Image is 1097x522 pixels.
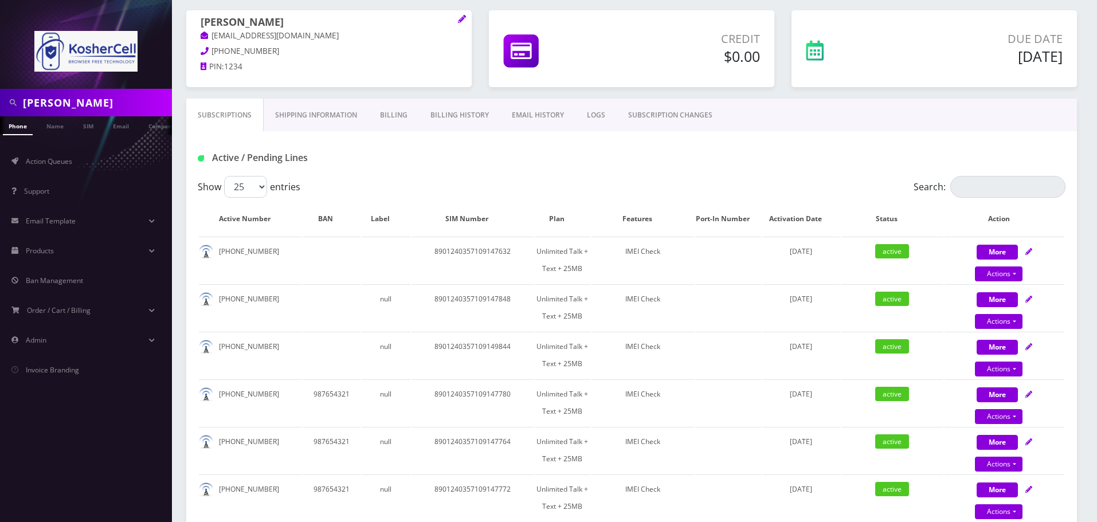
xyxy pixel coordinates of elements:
td: Unlimited Talk + Text + 25MB [535,237,591,283]
a: Billing [369,99,419,132]
div: IMEI Check [591,481,694,498]
td: [PHONE_NUMBER] [199,237,301,283]
div: IMEI Check [591,291,694,308]
span: [DATE] [790,437,812,446]
td: [PHONE_NUMBER] [199,332,301,378]
td: null [362,332,410,378]
div: IMEI Check [591,433,694,450]
td: 8901240357109149844 [412,332,534,378]
a: [EMAIL_ADDRESS][DOMAIN_NAME] [201,30,339,42]
a: EMAIL HISTORY [500,99,575,132]
a: PIN: [201,61,224,73]
td: [PHONE_NUMBER] [199,427,301,473]
select: Showentries [224,176,267,198]
a: Actions [975,409,1022,424]
img: default.png [199,340,213,354]
td: Unlimited Talk + Text + 25MB [535,427,591,473]
th: SIM Number: activate to sort column ascending [412,202,534,236]
a: Actions [975,504,1022,519]
td: Unlimited Talk + Text + 25MB [535,284,591,331]
span: active [875,244,909,258]
td: 8901240357109147632 [412,237,534,283]
img: default.png [199,435,213,449]
td: Unlimited Talk + Text + 25MB [535,379,591,426]
a: Actions [975,362,1022,376]
a: SUBSCRIPTION CHANGES [617,99,724,132]
a: SIM [77,116,99,134]
td: [PHONE_NUMBER] [199,284,301,331]
button: More [977,292,1018,307]
td: [PHONE_NUMBER] [199,379,301,426]
span: [PHONE_NUMBER] [211,46,279,56]
img: Active / Pending Lines [198,155,204,162]
img: default.png [199,482,213,497]
span: Invoice Branding [26,365,79,375]
input: Search: [950,176,1065,198]
span: Order / Cart / Billing [27,305,91,315]
span: [DATE] [790,294,812,304]
span: Email Template [26,216,76,226]
td: 987654321 [303,379,361,426]
a: Name [41,116,69,134]
a: Actions [975,314,1022,329]
button: More [977,387,1018,402]
button: More [977,482,1018,497]
h5: $0.00 [617,48,760,65]
td: 8901240357109147772 [412,474,534,521]
td: 8901240357109147780 [412,379,534,426]
td: Unlimited Talk + Text + 25MB [535,332,591,378]
span: active [875,434,909,449]
th: Activation Date: activate to sort column ascending [763,202,840,236]
span: [DATE] [790,484,812,494]
span: active [875,292,909,306]
span: Ban Management [26,276,83,285]
span: [DATE] [790,246,812,256]
td: null [362,427,410,473]
a: Subscriptions [186,99,264,132]
td: 987654321 [303,427,361,473]
a: Actions [975,457,1022,472]
span: Products [26,246,54,256]
span: Admin [26,335,46,345]
img: KosherCell [34,31,138,72]
th: Port-In Number: activate to sort column ascending [695,202,761,236]
a: Billing History [419,99,500,132]
a: Shipping Information [264,99,369,132]
td: Unlimited Talk + Text + 25MB [535,474,591,521]
h5: [DATE] [897,48,1063,65]
h1: [PERSON_NAME] [201,16,457,30]
th: Label: activate to sort column ascending [362,202,410,236]
span: [DATE] [790,342,812,351]
label: Show entries [198,176,300,198]
a: Actions [975,266,1022,281]
span: active [875,482,909,496]
div: IMEI Check [591,386,694,403]
td: null [362,379,410,426]
td: null [362,474,410,521]
th: Plan: activate to sort column ascending [535,202,591,236]
img: default.png [199,245,213,259]
img: default.png [199,292,213,307]
button: More [977,435,1018,450]
span: [DATE] [790,389,812,399]
td: null [362,284,410,331]
td: [PHONE_NUMBER] [199,474,301,521]
div: IMEI Check [591,338,694,355]
img: default.png [199,387,213,402]
p: Credit [617,30,760,48]
a: LOGS [575,99,617,132]
input: Search in Company [23,92,169,113]
td: 987654321 [303,474,361,521]
td: 8901240357109147764 [412,427,534,473]
h1: Active / Pending Lines [198,152,476,163]
th: BAN: activate to sort column ascending [303,202,361,236]
span: active [875,339,909,354]
button: More [977,245,1018,260]
p: Due Date [897,30,1063,48]
th: Status: activate to sort column ascending [841,202,943,236]
a: Email [107,116,135,134]
label: Search: [914,176,1065,198]
td: 8901240357109147848 [412,284,534,331]
span: Action Queues [26,156,72,166]
div: IMEI Check [591,243,694,260]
